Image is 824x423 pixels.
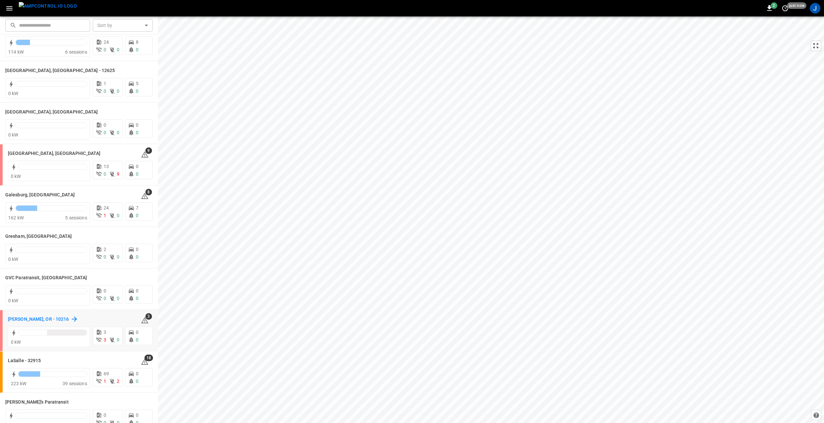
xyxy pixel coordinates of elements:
[104,330,106,335] span: 3
[104,379,106,384] span: 1
[780,3,790,13] button: set refresh interval
[8,316,69,323] h6: Hubbard, OR - 10216
[145,313,152,320] span: 3
[771,2,777,9] span: 2
[8,91,18,96] span: 0 kW
[136,205,138,211] span: 7
[136,254,138,260] span: 0
[11,174,21,179] span: 0 kW
[117,254,119,260] span: 0
[136,247,138,252] span: 0
[5,233,72,240] h6: Gresham, OR
[104,247,106,252] span: 2
[136,164,138,169] span: 0
[104,288,106,293] span: 0
[136,130,138,135] span: 0
[8,357,41,364] h6: LaSalle - 32915
[104,337,106,342] span: 3
[136,296,138,301] span: 0
[136,39,138,45] span: 8
[65,215,87,220] span: 5 sessions
[104,213,106,218] span: 1
[5,399,69,406] h6: Maggie's Paratransit
[104,39,109,45] span: 24
[104,296,106,301] span: 0
[136,81,138,86] span: 5
[11,339,21,345] span: 0 kW
[8,215,24,220] span: 162 kW
[117,213,119,218] span: 0
[11,381,26,386] span: 223 kW
[8,132,18,137] span: 0 kW
[104,88,106,94] span: 0
[8,150,101,157] h6: El Dorado Springs, MO
[136,47,138,52] span: 0
[117,379,119,384] span: 2
[104,171,106,177] span: 0
[145,189,152,195] span: 8
[104,205,109,211] span: 24
[65,49,87,55] span: 6 sessions
[104,164,109,169] span: 13
[117,171,119,177] span: 9
[117,47,119,52] span: 0
[136,122,138,128] span: 0
[145,147,152,154] span: 9
[136,88,138,94] span: 0
[104,412,106,418] span: 0
[136,330,138,335] span: 0
[117,296,119,301] span: 0
[8,257,18,262] span: 0 kW
[5,67,115,74] h6: East Orange, NJ - 12625
[104,254,106,260] span: 0
[136,171,138,177] span: 0
[136,412,138,418] span: 0
[8,49,24,55] span: 114 kW
[104,130,106,135] span: 0
[19,2,77,10] img: ampcontrol.io logo
[104,81,106,86] span: 1
[5,109,98,116] h6: Edwardsville, IL
[5,191,75,199] h6: Galesburg, IL
[136,288,138,293] span: 0
[136,379,138,384] span: 0
[104,371,109,376] span: 69
[117,130,119,135] span: 0
[117,337,119,342] span: 0
[104,122,106,128] span: 0
[104,47,106,52] span: 0
[136,337,138,342] span: 0
[144,355,153,361] span: 18
[136,371,138,376] span: 0
[787,2,807,9] span: just now
[117,88,119,94] span: 0
[158,16,824,423] canvas: Map
[8,298,18,303] span: 0 kW
[5,274,87,282] h6: GVC Paratransit, NY
[136,213,138,218] span: 0
[62,381,87,386] span: 39 sessions
[810,3,820,13] div: profile-icon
